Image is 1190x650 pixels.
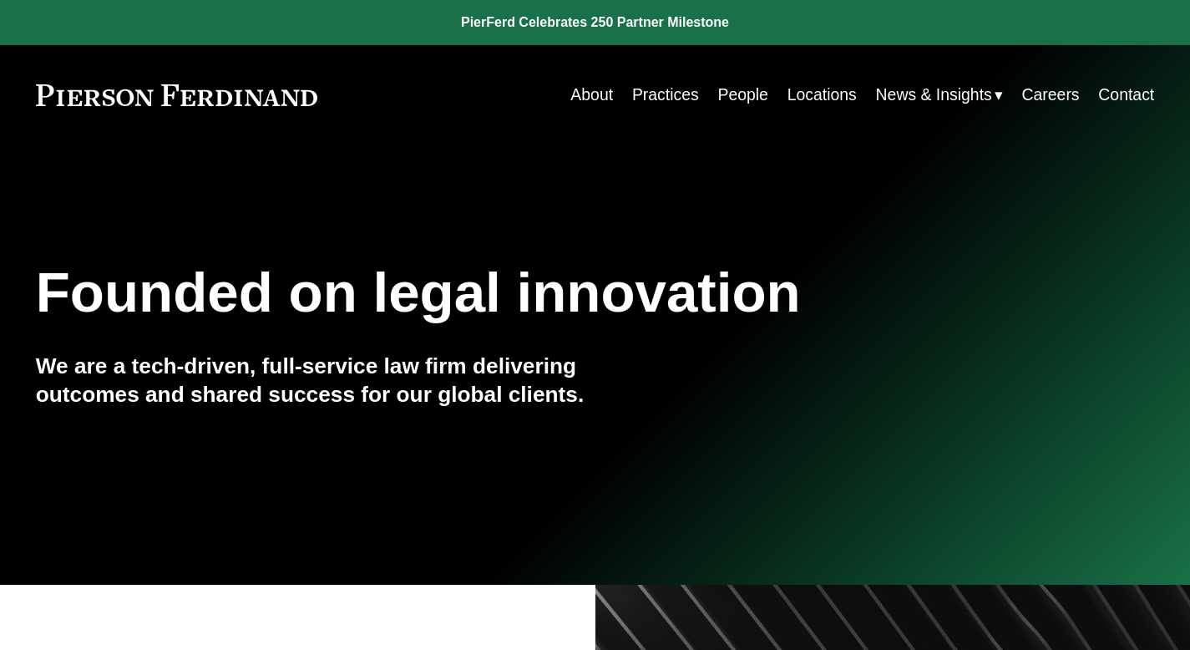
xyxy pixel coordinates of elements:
a: About [570,79,613,111]
a: folder dropdown [876,79,1003,111]
a: People [717,79,767,111]
h1: Founded on legal innovation [36,261,968,325]
a: Careers [1022,79,1080,111]
a: Practices [632,79,699,111]
span: News & Insights [876,80,992,109]
a: Locations [787,79,857,111]
a: Contact [1098,79,1154,111]
h4: We are a tech-driven, full-service law firm delivering outcomes and shared success for our global... [36,353,595,409]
